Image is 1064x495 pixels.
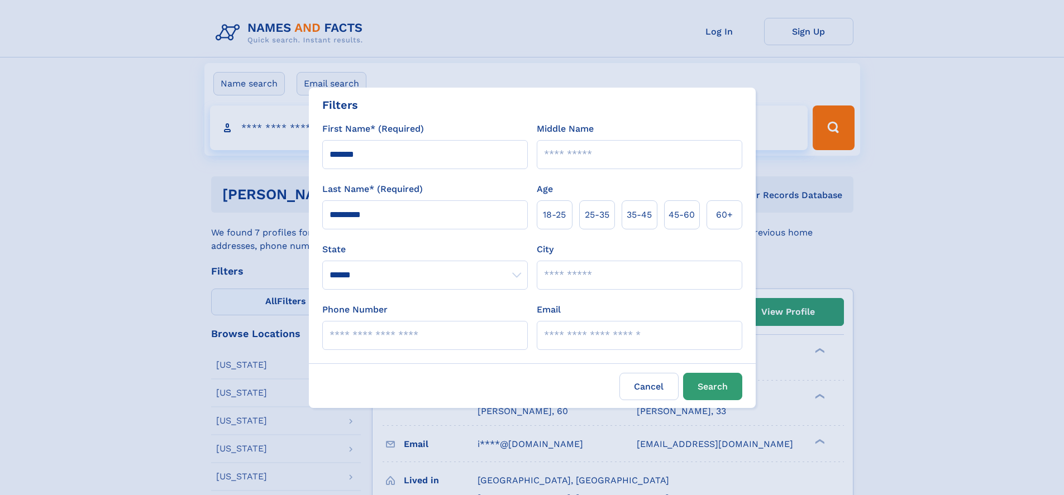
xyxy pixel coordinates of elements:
[619,373,679,400] label: Cancel
[322,243,528,256] label: State
[537,182,553,196] label: Age
[322,303,388,316] label: Phone Number
[537,303,561,316] label: Email
[322,122,424,136] label: First Name* (Required)
[683,373,742,400] button: Search
[669,208,695,222] span: 45‑60
[322,182,423,196] label: Last Name* (Required)
[716,208,733,222] span: 60+
[537,122,594,136] label: Middle Name
[543,208,566,222] span: 18‑25
[627,208,652,222] span: 35‑45
[585,208,609,222] span: 25‑35
[322,97,358,113] div: Filters
[537,243,554,256] label: City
